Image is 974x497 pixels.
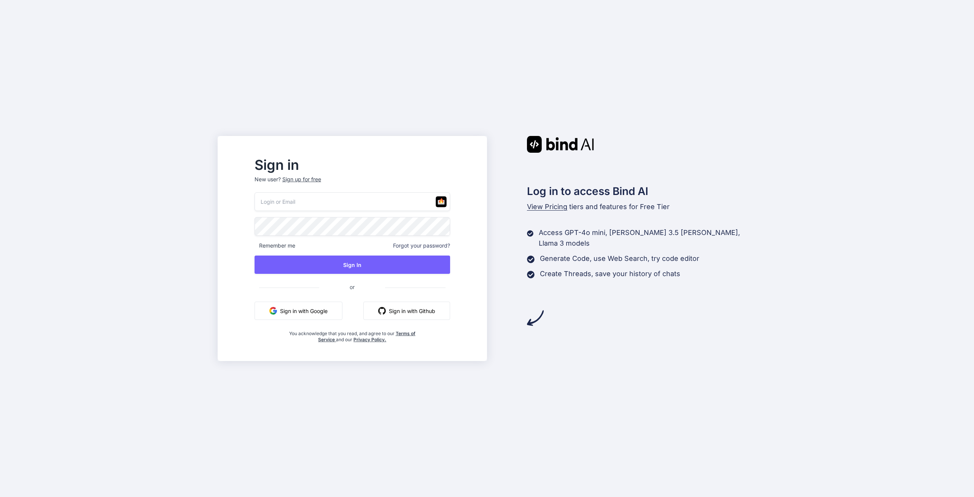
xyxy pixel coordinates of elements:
span: Forgot your password? [393,242,450,249]
span: Remember me [255,242,295,249]
p: Access GPT-4o mini, [PERSON_NAME] 3.5 [PERSON_NAME], Llama 3 models [539,227,756,249]
img: github [378,307,386,315]
img: arrow [527,310,544,326]
span: View Pricing [527,203,567,211]
p: Generate Code, use Web Search, try code editor [540,253,699,264]
span: or [319,278,385,296]
p: New user? [255,176,450,192]
button: Sign In [255,256,450,274]
input: Login or Email [255,192,450,211]
div: Sign up for free [282,176,321,183]
h2: Log in to access Bind AI [527,183,757,199]
div: You acknowledge that you read, and agree to our and our [287,326,417,343]
p: Create Threads, save your history of chats [540,268,680,279]
h2: Sign in [255,159,450,171]
button: Sign in with Github [363,302,450,320]
a: Terms of Service [318,331,415,342]
button: Sign in with Google [255,302,342,320]
img: Bind AI logo [527,136,594,153]
p: tiers and features for Free Tier [527,201,757,212]
a: Privacy Policy. [353,337,386,342]
img: google [269,307,277,315]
